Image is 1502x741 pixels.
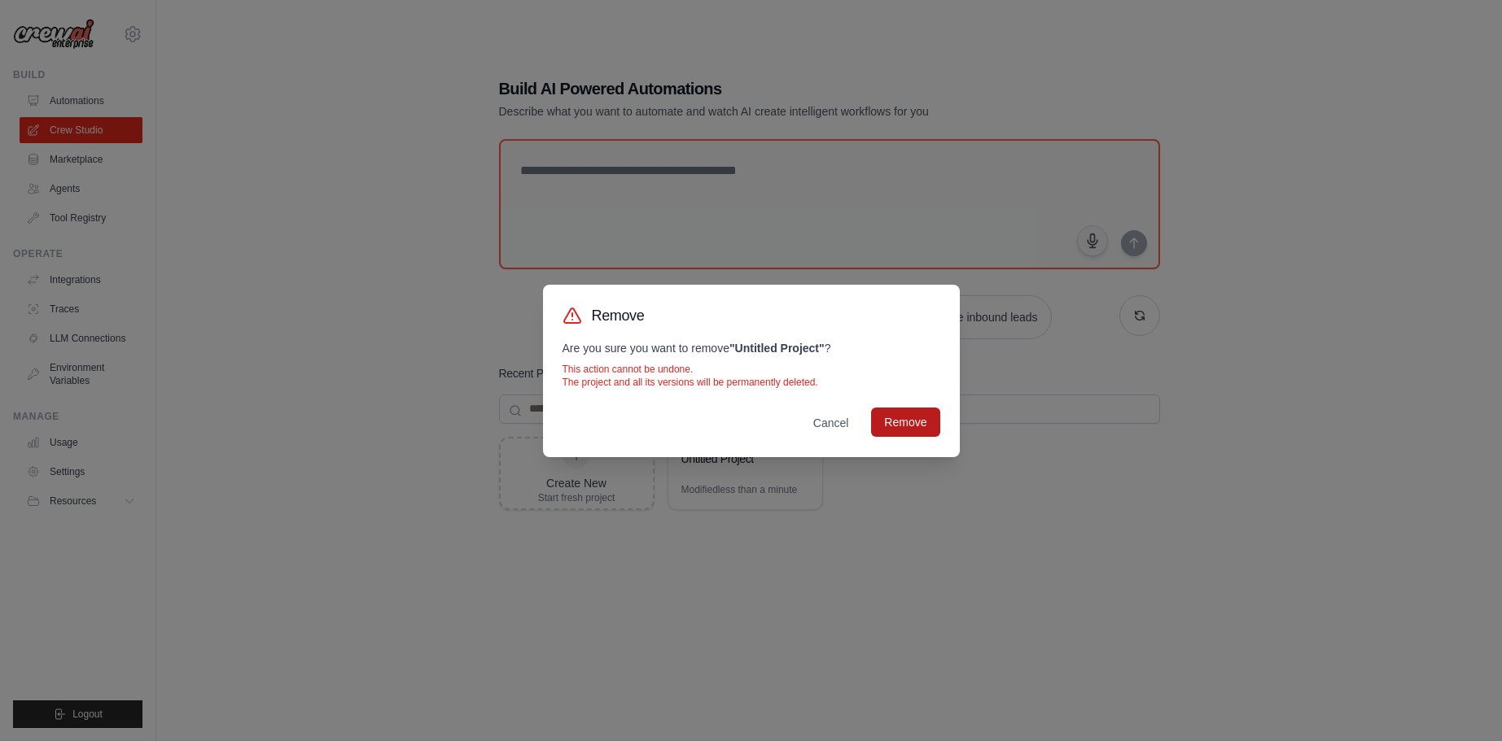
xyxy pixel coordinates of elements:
p: The project and all its versions will be permanently deleted. [563,376,940,389]
p: This action cannot be undone. [563,363,940,376]
h3: Remove [592,304,645,327]
strong: " Untitled Project " [729,342,825,355]
button: Remove [871,408,939,437]
button: Cancel [800,408,862,438]
p: Are you sure you want to remove ? [563,340,940,356]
